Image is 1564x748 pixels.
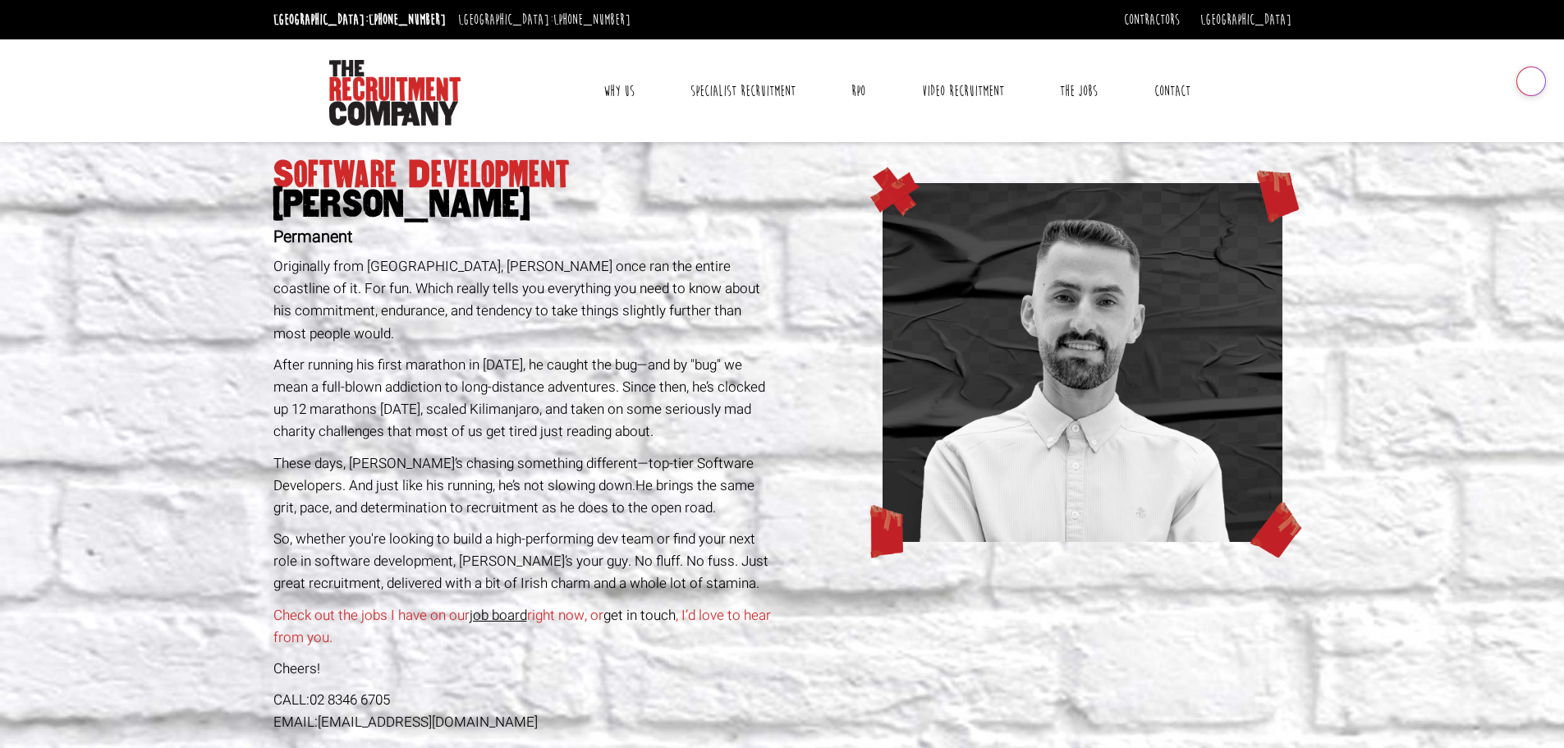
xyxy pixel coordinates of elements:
a: [EMAIL_ADDRESS][DOMAIN_NAME] [318,712,538,732]
li: [GEOGRAPHIC_DATA]: [269,7,450,33]
a: The Jobs [1048,71,1110,112]
a: [GEOGRAPHIC_DATA] [1200,11,1291,29]
div: CALL: [273,689,777,711]
p: So, whether you're looking to build a high-performing dev team or find your next role in software... [273,528,777,595]
div: EMAIL: [273,711,777,733]
p: Cheers! [273,658,777,680]
a: 02 8346 6705 [310,690,390,710]
a: [PHONE_NUMBER] [369,11,446,29]
p: These days, [PERSON_NAME]’s chasing something different—top-tier Software Developers. And just li... [273,452,777,520]
img: The Recruitment Company [329,60,461,126]
a: Video Recruitment [910,71,1016,112]
p: Check out the jobs I have on our right now, or , I’d love to hear from you. [273,604,777,649]
a: Contractors [1124,11,1180,29]
img: liam-website.png [883,183,1283,542]
span: [PERSON_NAME] [273,190,777,219]
p: After running his first marathon in [DATE], he caught the bug—and by "bug" we mean a full-blown a... [273,354,777,443]
a: job board [470,605,527,626]
li: [GEOGRAPHIC_DATA]: [454,7,635,33]
h2: Permanent [273,228,777,246]
a: get in touch [603,605,676,626]
a: Contact [1142,71,1203,112]
h1: Software Development [273,160,777,219]
a: RPO [839,71,878,112]
a: Why Us [591,71,647,112]
a: Specialist Recruitment [678,71,808,112]
a: [PHONE_NUMBER] [553,11,631,29]
p: Originally from [GEOGRAPHIC_DATA], [PERSON_NAME] once ran the entire coastline of it. For fun. Wh... [273,255,777,345]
